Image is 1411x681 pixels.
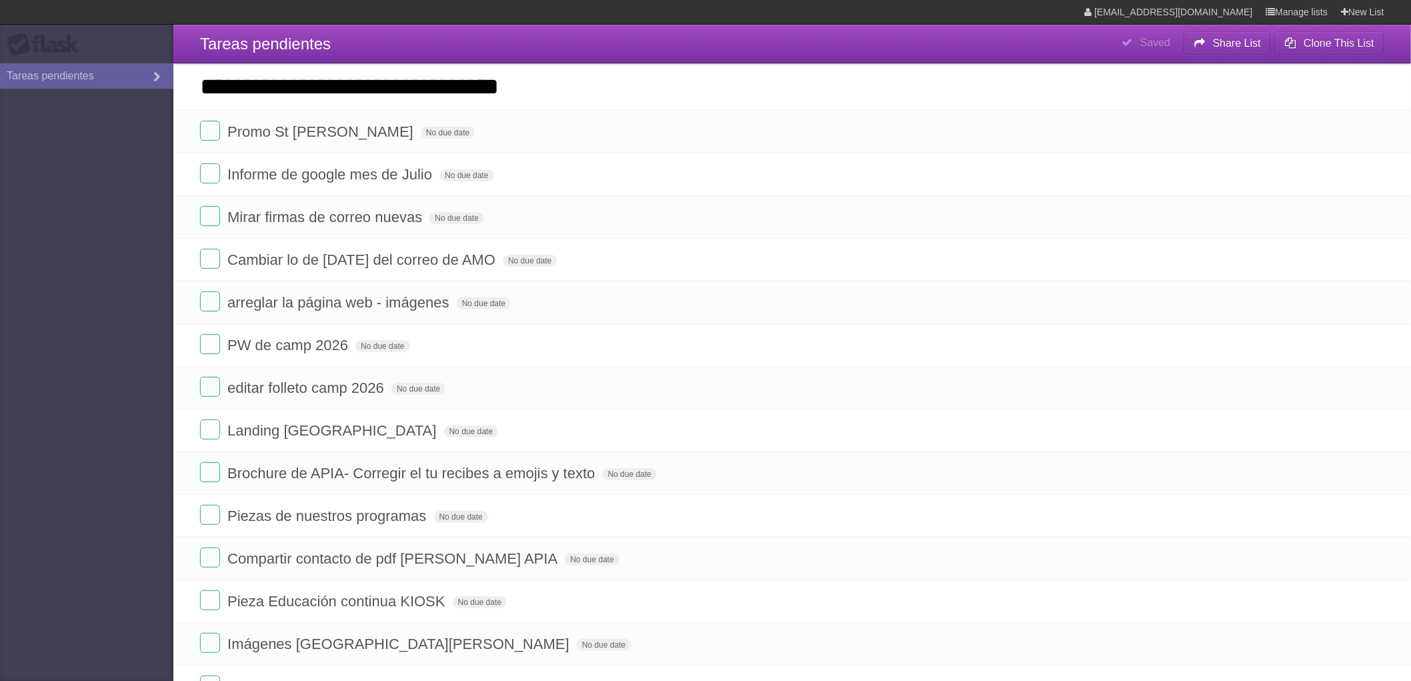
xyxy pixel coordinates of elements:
span: Imágenes [GEOGRAPHIC_DATA][PERSON_NAME] [227,636,573,652]
span: No due date [439,169,493,181]
b: Share List [1213,37,1261,49]
span: Mirar firmas de correo nuevas [227,209,425,225]
span: No due date [434,511,488,523]
label: Done [200,633,220,653]
label: Done [200,590,220,610]
label: Done [200,334,220,354]
span: Landing [GEOGRAPHIC_DATA] [227,422,439,439]
span: Cambiar lo de [DATE] del correo de AMO [227,251,499,268]
span: No due date [391,383,445,395]
label: Done [200,291,220,311]
span: PW de camp 2026 [227,337,351,354]
span: Piezas de nuestros programas [227,508,429,524]
b: Clone This List [1304,37,1374,49]
span: Compartir contacto de pdf [PERSON_NAME] APIA [227,550,561,567]
label: Done [200,121,220,141]
span: arreglar la página web - imágenes [227,294,453,311]
span: No due date [355,340,409,352]
span: No due date [565,554,619,566]
label: Done [200,163,220,183]
span: No due date [453,596,507,608]
span: Brochure de APIA- Corregir el tu recibes a emojis y texto [227,465,598,482]
span: No due date [429,212,483,224]
b: Saved [1140,37,1170,48]
button: Share List [1184,31,1272,55]
label: Done [200,249,220,269]
label: Done [200,206,220,226]
span: Informe de google mes de Julio [227,166,435,183]
span: Promo St [PERSON_NAME] [227,123,417,140]
span: editar folleto camp 2026 [227,380,387,396]
span: Tareas pendientes [200,35,331,53]
label: Done [200,548,220,568]
span: Pieza Educación continua KIOSK [227,593,449,610]
span: No due date [457,297,511,309]
label: Done [200,462,220,482]
span: No due date [503,255,557,267]
span: No due date [444,426,498,438]
span: No due date [603,468,657,480]
div: Flask [7,33,87,57]
label: Done [200,377,220,397]
span: No due date [577,639,631,651]
label: Done [200,505,220,525]
label: Done [200,420,220,440]
button: Clone This List [1274,31,1384,55]
span: No due date [421,127,475,139]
